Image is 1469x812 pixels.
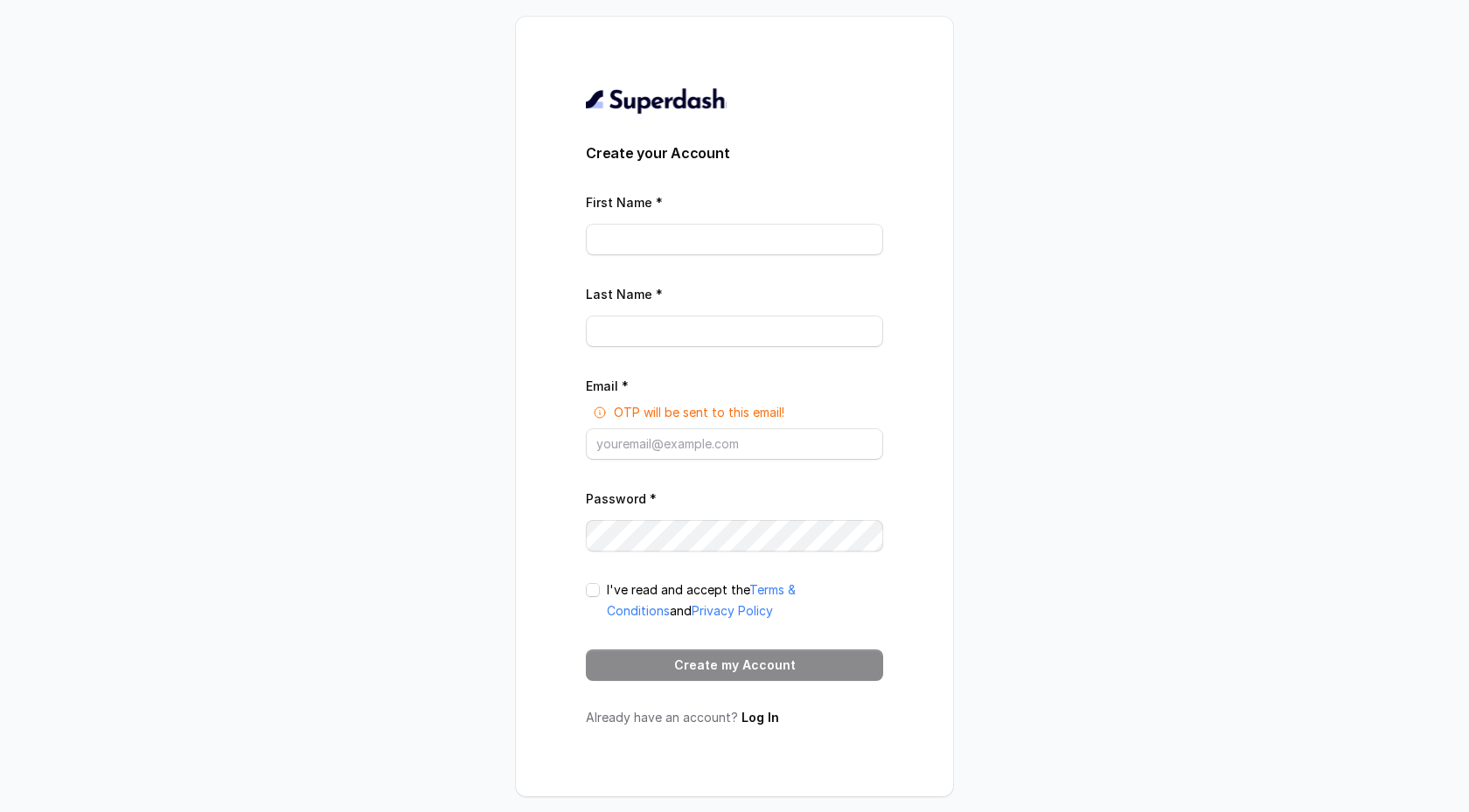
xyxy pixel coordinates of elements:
[586,709,883,726] p: Already have an account?
[607,582,796,618] a: Terms & Conditions
[614,404,784,421] p: OTP will be sent to this email!
[586,378,629,393] label: Email *
[741,710,779,725] a: Log In
[586,142,883,163] h3: Create your Account
[586,195,663,210] label: First Name *
[586,649,883,681] button: Create my Account
[692,603,773,618] a: Privacy Policy
[607,580,883,621] p: I've read and accept the and
[586,491,657,506] label: Password *
[586,87,727,115] img: light.svg
[586,287,663,302] label: Last Name *
[586,428,883,460] input: youremail@example.com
